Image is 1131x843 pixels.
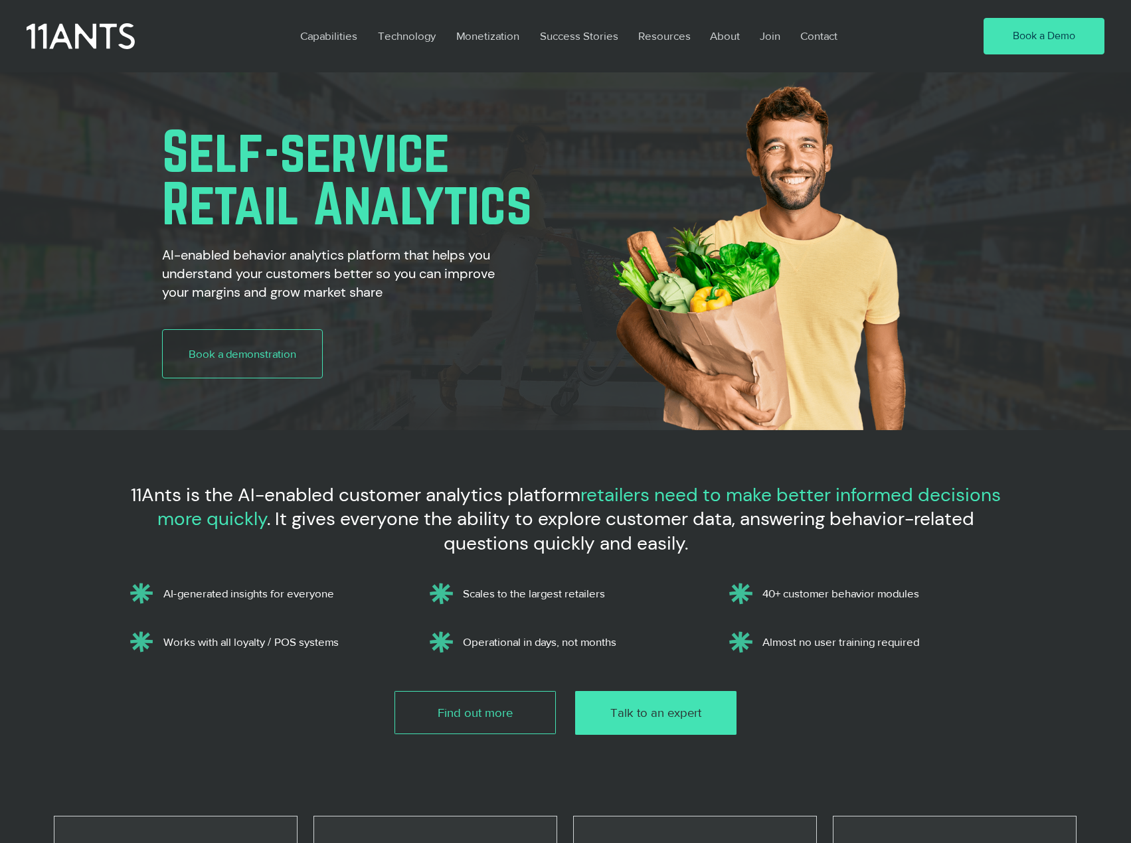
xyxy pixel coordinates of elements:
a: Contact [790,21,849,51]
span: Find out more [438,704,513,722]
p: Resources [632,21,697,51]
p: Operational in days, not months [463,635,705,649]
span: Book a demonstration [189,346,296,362]
a: Success Stories [530,21,628,51]
a: Monetization [446,21,530,51]
p: Almost no user training required [762,635,1004,649]
p: Scales to the largest retailers [463,587,705,600]
a: Join [750,21,790,51]
p: About [703,21,746,51]
span: Book a Demo [1013,29,1075,43]
p: Join [753,21,787,51]
p: 40+ customer behavior modules [762,587,1004,600]
p: Capabilities [294,21,364,51]
a: Technology [368,21,446,51]
span: 11Ants is the AI-enabled customer analytics platform [131,483,580,507]
p: Technology [371,21,442,51]
a: Capabilities [290,21,368,51]
p: Works with all loyalty / POS systems [163,635,405,649]
a: About [700,21,750,51]
a: Book a demonstration [162,329,323,378]
p: Monetization [450,21,526,51]
p: Success Stories [533,21,625,51]
span: retailers need to make better informed decisions more quickly [157,483,1001,531]
span: . It gives everyone the ability to explore customer data, answering behavior-related questions qu... [267,506,974,555]
a: Book a Demo [984,18,1104,55]
p: Contact [794,21,844,51]
a: Talk to an expert [575,691,737,735]
span: Talk to an expert [610,704,701,722]
span: Retail Analytics [162,172,532,235]
h2: AI-enabled behavior analytics platform that helps you understand your customers better so you can... [162,246,515,301]
a: Resources [628,21,700,51]
nav: Site [290,21,945,51]
span: AI-generated insights for everyone [163,587,334,599]
span: Self-service [162,119,450,183]
a: Find out more [394,691,556,735]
